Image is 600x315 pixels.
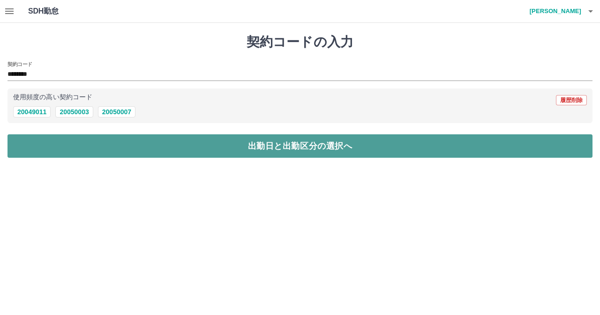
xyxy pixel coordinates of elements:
[98,106,135,117] button: 20050007
[7,134,592,158] button: 出勤日と出勤区分の選択へ
[13,106,51,117] button: 20049011
[13,94,92,101] p: 使用頻度の高い契約コード
[556,95,587,105] button: 履歴削除
[7,34,592,50] h1: 契約コードの入力
[7,60,32,68] h2: 契約コード
[55,106,93,117] button: 20050003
